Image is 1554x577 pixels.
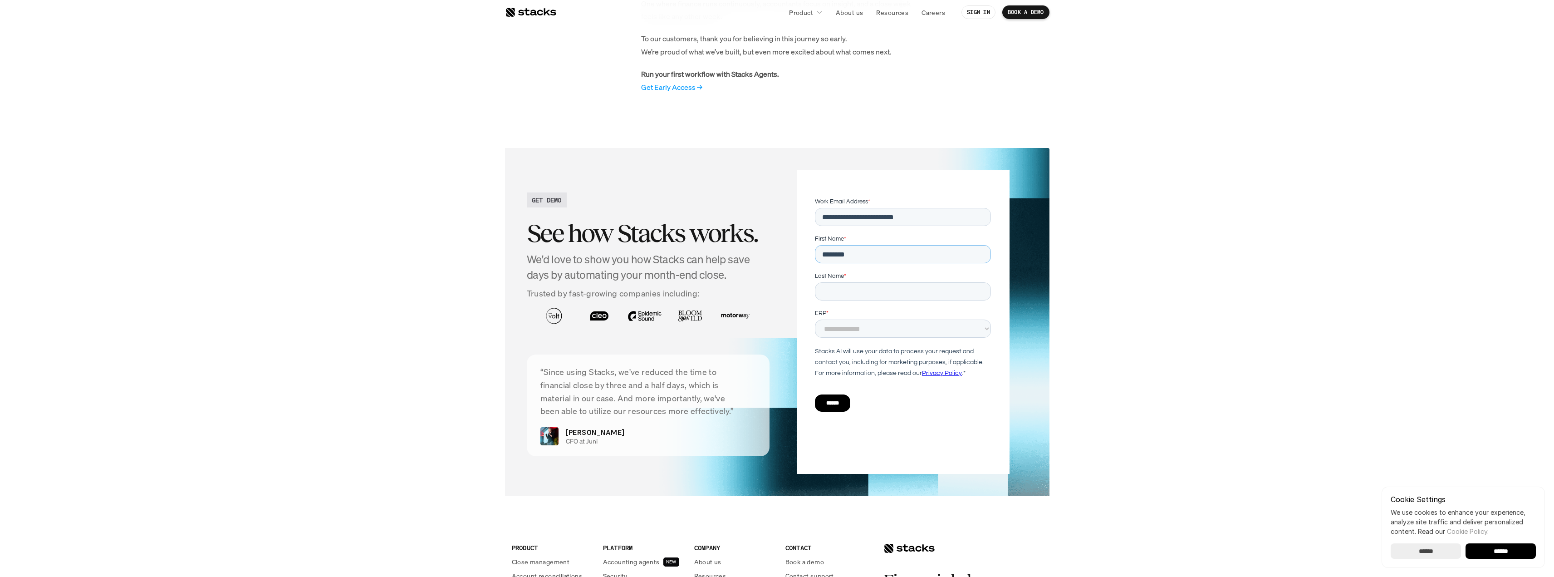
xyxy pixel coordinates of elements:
p: BOOK A DEMO [1008,9,1044,15]
strong: Run your first workflow with Stacks Agents. [641,69,779,79]
a: Resources [871,4,914,20]
h4: We'd love to show you how Stacks can help save days by automating your month-end close. [527,252,770,282]
p: CONTACT [785,543,866,552]
span: Read our . [1418,528,1489,535]
p: [PERSON_NAME] [566,427,625,438]
a: Get Early Access → [641,82,702,92]
p: Accounting agents [603,557,660,567]
a: SIGN IN [961,5,995,19]
h2: See how Stacks works. [527,219,770,247]
p: Cookie Settings [1391,496,1536,503]
a: Careers [916,4,951,20]
p: Resources [876,8,908,17]
iframe: Form 0 [815,197,991,419]
p: Book a demo [785,557,824,567]
a: BOOK A DEMO [1002,5,1049,19]
p: COMPANY [694,543,775,552]
a: Cookie Policy [1447,528,1487,535]
h2: NEW [666,559,677,565]
p: Close management [512,557,570,567]
p: Careers [922,8,945,17]
p: We use cookies to enhance your experience, analyze site traffic and deliver personalized content. [1391,508,1536,536]
p: PLATFORM [603,543,683,552]
a: About us [694,557,775,567]
p: To our customers, thank you for believing in this journey so early. We’re proud of what we’ve bui... [641,32,913,59]
a: Close management [512,557,592,567]
p: SIGN IN [967,9,990,15]
p: PRODUCT [512,543,592,552]
h2: GET DEMO [532,195,562,205]
p: About us [694,557,721,567]
p: Trusted by fast-growing companies including: [527,287,770,300]
a: About us [830,4,868,20]
p: CFO at Juni [566,438,749,445]
p: Product [789,8,813,17]
p: About us [836,8,863,17]
a: Accounting agentsNEW [603,557,683,567]
p: “Since using Stacks, we've reduced the time to financial close by three and a half days, which is... [540,365,756,418]
a: Book a demo [785,557,866,567]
